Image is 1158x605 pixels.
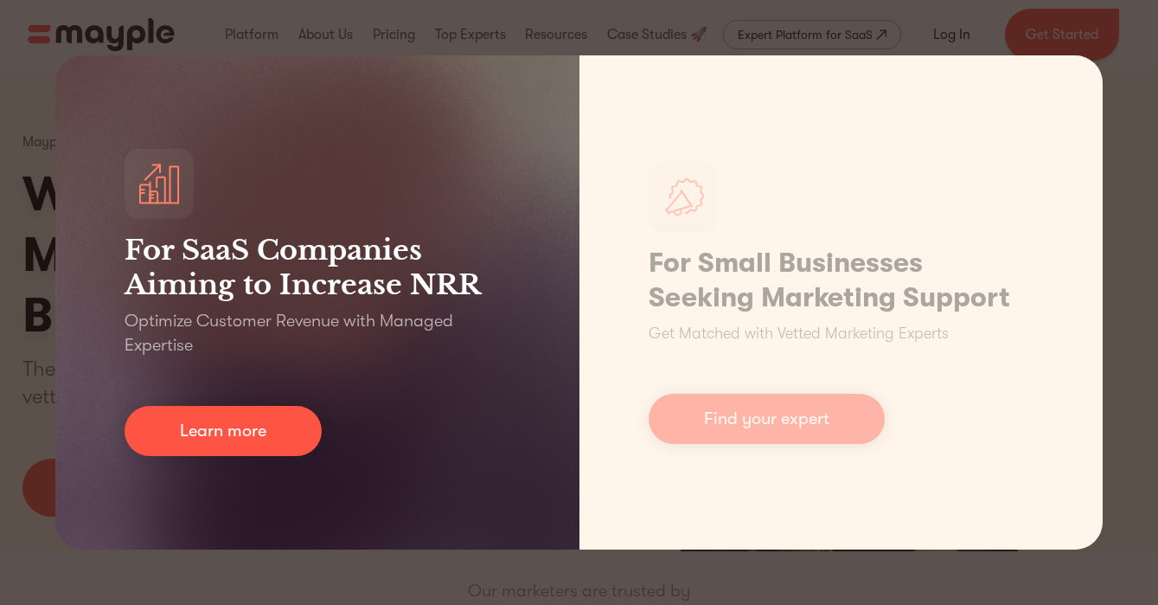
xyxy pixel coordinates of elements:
[125,406,322,456] a: Learn more
[125,233,510,302] h3: For SaaS Companies Aiming to Increase NRR
[125,309,510,357] p: Optimize Customer Revenue with Managed Expertise
[649,394,885,444] a: Find your expert
[649,246,1034,315] h1: For Small Businesses Seeking Marketing Support
[649,322,949,345] p: Get Matched with Vetted Marketing Experts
